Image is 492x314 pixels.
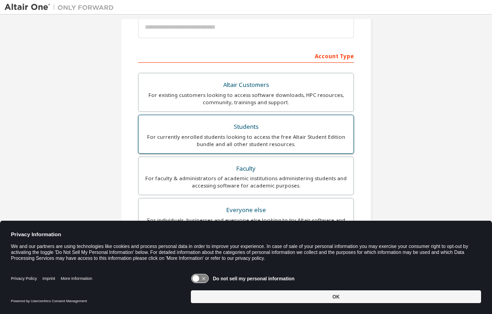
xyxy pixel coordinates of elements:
[138,48,354,63] div: Account Type
[144,133,348,148] div: For currently enrolled students looking to access the free Altair Student Edition bundle and all ...
[144,217,348,231] div: For individuals, businesses and everyone else looking to try Altair software and explore our prod...
[144,175,348,189] div: For faculty & administrators of academic institutions administering students and accessing softwa...
[144,204,348,217] div: Everyone else
[144,162,348,175] div: Faculty
[5,3,118,12] img: Altair One
[144,91,348,106] div: For existing customers looking to access software downloads, HPC resources, community, trainings ...
[144,79,348,91] div: Altair Customers
[144,121,348,133] div: Students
